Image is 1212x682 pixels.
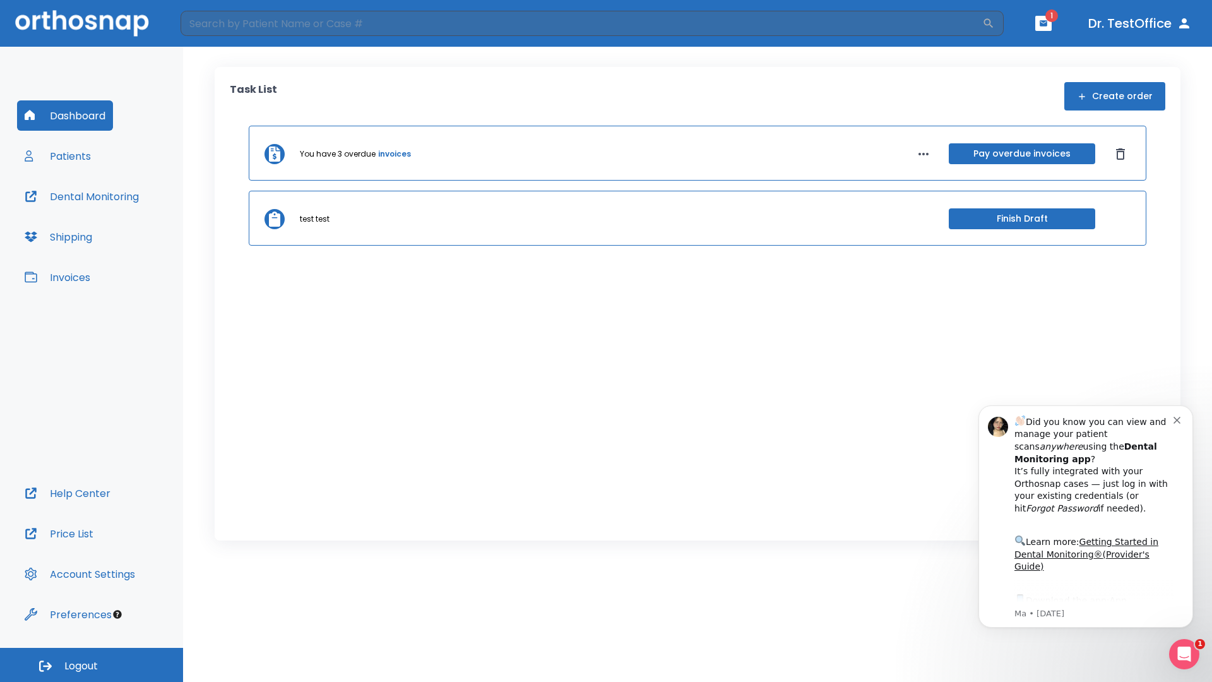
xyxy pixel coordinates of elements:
[17,518,101,549] button: Price List
[17,222,100,252] button: Shipping
[55,209,167,232] a: App Store
[378,148,411,160] a: invoices
[214,27,224,37] button: Dismiss notification
[55,222,214,233] p: Message from Ma, sent 3w ago
[17,141,98,171] button: Patients
[1083,12,1197,35] button: Dr. TestOffice
[1195,639,1205,649] span: 1
[949,208,1095,229] button: Finish Draft
[949,143,1095,164] button: Pay overdue invoices
[181,11,982,36] input: Search by Patient Name or Case #
[64,659,98,673] span: Logout
[1169,639,1199,669] iframe: Intercom live chat
[17,181,146,212] button: Dental Monitoring
[300,148,376,160] p: You have 3 overdue
[1045,9,1058,22] span: 1
[17,100,113,131] button: Dashboard
[17,559,143,589] button: Account Settings
[17,478,118,508] button: Help Center
[1110,144,1131,164] button: Dismiss
[112,609,123,620] div: Tooltip anchor
[1064,82,1165,111] button: Create order
[959,386,1212,648] iframe: Intercom notifications message
[55,206,214,270] div: Download the app: | ​ Let us know if you need help getting started!
[17,599,119,630] button: Preferences
[15,10,149,36] img: Orthosnap
[230,82,277,111] p: Task List
[17,262,98,292] button: Invoices
[300,213,330,225] p: test test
